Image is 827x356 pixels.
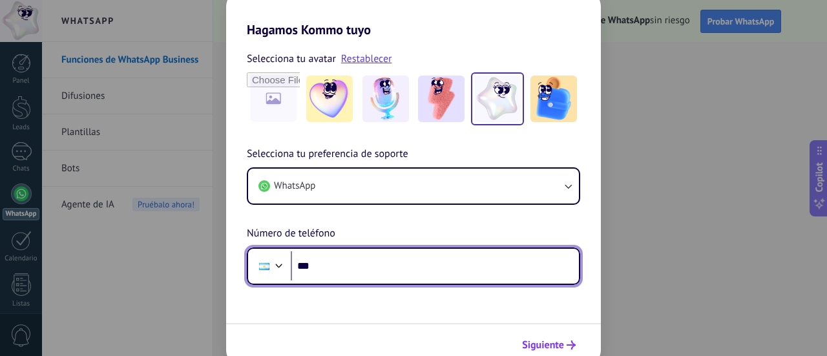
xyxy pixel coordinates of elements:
[306,76,353,122] img: -1.jpeg
[247,225,335,242] span: Número de teléfono
[418,76,465,122] img: -3.jpeg
[522,340,564,350] span: Siguiente
[247,50,336,67] span: Selecciona tu avatar
[474,76,521,122] img: -4.jpeg
[362,76,409,122] img: -2.jpeg
[341,52,392,65] a: Restablecer
[274,180,315,193] span: WhatsApp
[530,76,577,122] img: -5.jpeg
[248,169,579,204] button: WhatsApp
[247,146,408,163] span: Selecciona tu preferencia de soporte
[252,253,277,280] div: Argentina: + 54
[516,334,581,356] button: Siguiente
